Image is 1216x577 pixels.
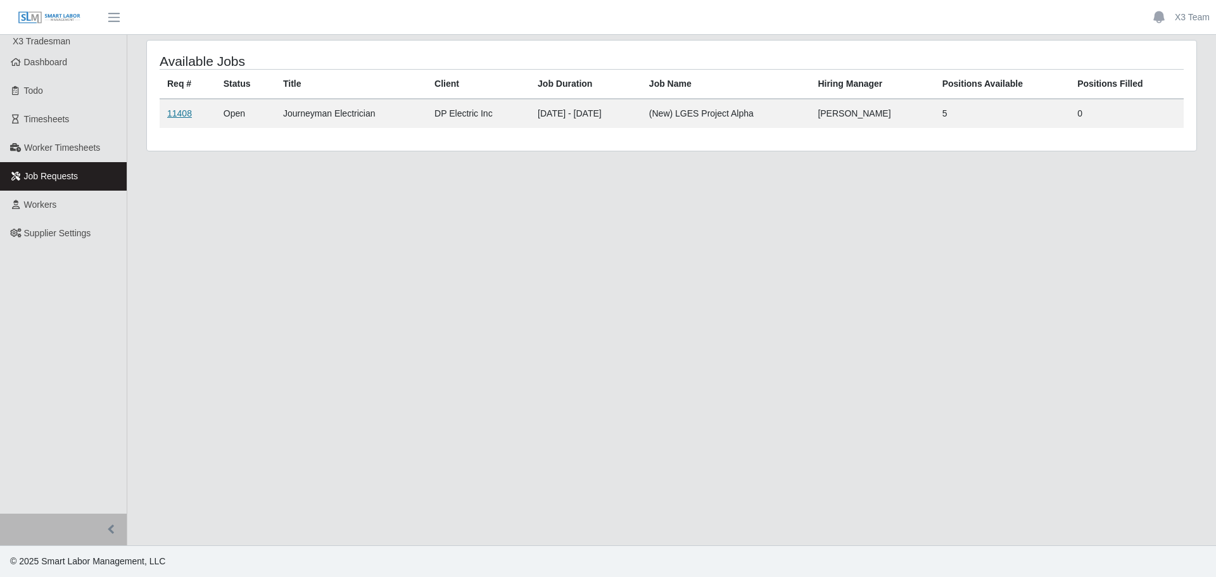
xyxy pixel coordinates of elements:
span: Worker Timesheets [24,143,100,153]
th: Title [275,70,427,99]
td: DP Electric Inc [427,99,530,128]
span: Timesheets [24,114,70,124]
td: Journeyman Electrician [275,99,427,128]
span: X3 Tradesman [13,36,70,46]
td: Open [216,99,275,128]
span: Job Requests [24,171,79,181]
span: Supplier Settings [24,228,91,238]
th: Status [216,70,275,99]
th: Hiring Manager [810,70,934,99]
td: 0 [1070,99,1184,128]
td: (New) LGES Project Alpha [642,99,811,128]
a: X3 Team [1175,11,1210,24]
span: © 2025 Smart Labor Management, LLC [10,556,165,566]
span: Workers [24,200,57,210]
td: [DATE] - [DATE] [530,99,642,128]
td: [PERSON_NAME] [810,99,934,128]
td: 5 [935,99,1070,128]
th: Job Duration [530,70,642,99]
th: Client [427,70,530,99]
span: Dashboard [24,57,68,67]
h4: Available Jobs [160,53,575,69]
th: Positions Filled [1070,70,1184,99]
img: SLM Logo [18,11,81,25]
th: Req # [160,70,216,99]
span: Todo [24,86,43,96]
th: Job Name [642,70,811,99]
a: 11408 [167,108,192,118]
th: Positions Available [935,70,1070,99]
